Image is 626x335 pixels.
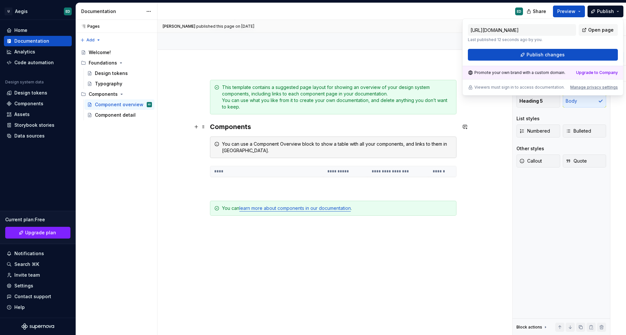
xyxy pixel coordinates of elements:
span: Numbered [519,128,550,134]
div: Data sources [14,133,45,139]
div: Storybook stories [14,122,54,128]
div: Design tokens [95,70,128,77]
div: Components [89,91,118,97]
span: Callout [519,158,542,164]
a: Storybook stories [4,120,72,130]
a: Typography [84,79,155,89]
button: Numbered [516,124,560,138]
div: Component overview [95,101,143,108]
div: Design system data [5,80,44,85]
span: Quote [566,158,587,164]
p: Viewers must sign in to access documentation. [474,85,565,90]
span: Publish changes [527,51,565,58]
p: Last published 12 seconds ago by you. [468,37,576,42]
div: Pages [78,24,100,29]
button: Help [4,302,72,313]
a: Code automation [4,57,72,68]
div: You can . [222,205,452,211]
button: Preview [553,6,585,17]
button: Quote [563,154,606,167]
button: Manage privacy settings [570,85,618,90]
div: Contact support [14,293,51,300]
a: Components [4,98,72,109]
div: Components [14,100,43,107]
div: Design tokens [14,90,47,96]
a: Assets [4,109,72,120]
button: Publish changes [468,49,618,61]
div: Welcome! [89,49,111,56]
a: Data sources [4,131,72,141]
div: Page tree [78,47,155,120]
a: Upgrade to Company [576,70,618,75]
button: Share [523,6,550,17]
span: Preview [557,8,575,15]
div: ED [148,101,151,108]
div: Foundations [78,58,155,68]
a: learn more about components in our documentation [239,205,351,211]
h3: Components [210,122,456,131]
button: Notifications [4,248,72,259]
div: ED [66,9,70,14]
a: Home [4,25,72,36]
div: U [5,7,12,15]
div: ED [517,9,521,14]
a: Analytics [4,47,72,57]
a: Design tokens [84,68,155,79]
div: List styles [516,115,540,122]
button: Callout [516,154,560,167]
div: Analytics [14,49,35,55]
div: Foundations [89,60,117,66]
a: Component detail [84,110,155,120]
span: Share [533,8,546,15]
button: Search ⌘K [4,259,72,269]
button: Contact support [4,291,72,302]
span: Publish [597,8,614,15]
a: Component overviewED [84,99,155,110]
a: Settings [4,281,72,291]
button: Bulleted [563,124,606,138]
div: Documentation [81,8,143,15]
button: Add [78,36,103,45]
button: UAegisED [1,4,74,18]
div: Search ⌘K [14,261,39,268]
div: Help [14,304,25,311]
div: Block actions [516,325,542,330]
div: Documentation [14,38,49,44]
div: You can use a Component Overview block to show a table with all your components, and links to the... [222,141,452,154]
span: Bulleted [566,128,591,134]
div: published this page on [DATE] [196,24,254,29]
div: Current plan : Free [5,216,70,223]
span: Heading 5 [519,98,543,104]
div: Home [14,27,27,34]
a: Upgrade plan [5,227,70,239]
div: Other styles [516,145,544,152]
button: Publish [588,6,623,17]
div: Component detail [95,112,136,118]
div: This template contains a suggested page layout for showing an overview of your design system comp... [222,84,452,110]
div: Aegis [15,8,28,15]
a: Welcome! [78,47,155,58]
a: Open page [579,24,618,36]
span: Open page [588,27,614,33]
span: Upgrade plan [25,229,56,236]
div: Typography [95,80,122,87]
div: Assets [14,111,30,118]
div: Settings [14,283,33,289]
a: Documentation [4,36,72,46]
span: [PERSON_NAME] [163,24,195,29]
div: Invite team [14,272,40,278]
a: Invite team [4,270,72,280]
div: Block actions [516,323,548,332]
div: Notifications [14,250,44,257]
div: Components [78,89,155,99]
svg: Supernova Logo [22,323,54,330]
div: Code automation [14,59,54,66]
button: Heading 5 [516,95,560,108]
span: Add [86,37,95,43]
a: Design tokens [4,88,72,98]
div: Promote your own brand with a custom domain. [468,70,565,75]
